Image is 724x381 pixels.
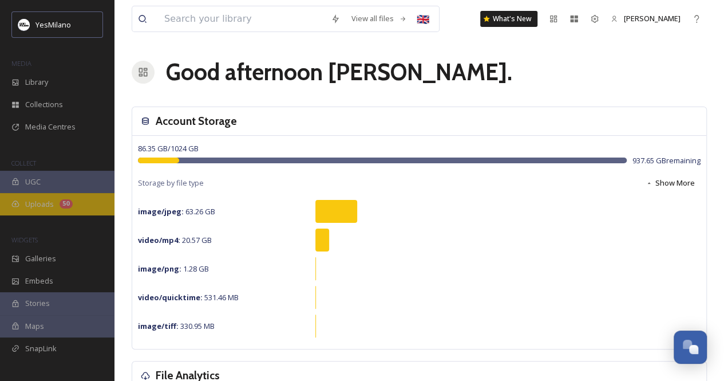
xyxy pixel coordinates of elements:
[413,9,433,29] div: 🇬🇧
[138,264,181,274] strong: image/png :
[640,172,701,194] button: Show More
[138,292,239,303] span: 531.46 MB
[138,264,209,274] span: 1.28 GB
[25,321,44,332] span: Maps
[138,292,203,303] strong: video/quicktime :
[25,253,56,264] span: Galleries
[632,155,701,166] span: 937.65 GB remaining
[138,178,204,188] span: Storage by file type
[346,7,413,30] a: View all files
[674,331,707,364] button: Open Chat
[624,13,681,23] span: [PERSON_NAME]
[138,321,179,331] strong: image/tiff :
[25,199,54,210] span: Uploads
[138,206,184,217] strong: image/jpeg :
[138,206,215,217] span: 63.26 GB
[11,235,38,244] span: WIDGETS
[480,11,537,27] a: What's New
[11,159,36,167] span: COLLECT
[18,19,30,30] img: Logo%20YesMilano%40150x.png
[138,143,199,154] span: 86.35 GB / 1024 GB
[25,298,50,309] span: Stories
[60,199,73,209] div: 50
[25,343,57,354] span: SnapLink
[166,55,512,89] h1: Good afternoon [PERSON_NAME] .
[25,99,63,110] span: Collections
[138,235,180,245] strong: video/mp4 :
[25,276,53,286] span: Embeds
[156,113,237,129] h3: Account Storage
[35,19,71,30] span: YesMilano
[25,77,48,88] span: Library
[159,6,325,32] input: Search your library
[11,59,31,68] span: MEDIA
[605,7,686,30] a: [PERSON_NAME]
[25,176,41,187] span: UGC
[138,235,212,245] span: 20.57 GB
[25,121,76,132] span: Media Centres
[138,321,215,331] span: 330.95 MB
